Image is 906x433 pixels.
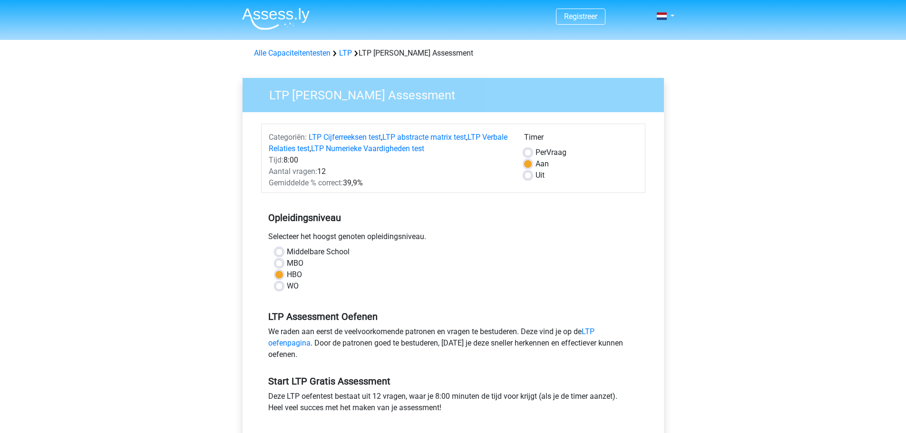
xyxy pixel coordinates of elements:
label: MBO [287,258,303,269]
span: Aantal vragen: [269,167,317,176]
a: LTP Cijferreeksen test [309,133,381,142]
label: HBO [287,269,302,280]
a: Registreer [564,12,597,21]
h5: Opleidingsniveau [268,208,638,227]
label: Aan [536,158,549,170]
h5: Start LTP Gratis Assessment [268,375,638,387]
div: LTP [PERSON_NAME] Assessment [250,48,656,59]
span: Categoriën: [269,133,307,142]
div: 12 [262,166,517,177]
h5: LTP Assessment Oefenen [268,311,638,322]
div: Selecteer het hoogst genoten opleidingsniveau. [261,231,645,246]
div: 39,9% [262,177,517,189]
a: LTP Numerieke Vaardigheden test [311,144,424,153]
div: Deze LTP oefentest bestaat uit 12 vragen, waar je 8:00 minuten de tijd voor krijgt (als je de tim... [261,391,645,417]
div: 8:00 [262,154,517,166]
label: Vraag [536,147,566,158]
label: Uit [536,170,545,181]
h3: LTP [PERSON_NAME] Assessment [258,84,657,103]
label: WO [287,280,299,292]
div: We raden aan eerst de veelvoorkomende patronen en vragen te bestuderen. Deze vind je op de . Door... [261,326,645,364]
a: LTP abstracte matrix test [382,133,466,142]
label: Middelbare School [287,246,350,258]
a: Alle Capaciteitentesten [254,48,331,58]
span: Per [536,148,546,157]
a: LTP [339,48,352,58]
img: Assessly [242,8,310,30]
span: Tijd: [269,155,283,164]
span: Gemiddelde % correct: [269,178,343,187]
div: Timer [524,132,638,147]
div: , , , [262,132,517,154]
